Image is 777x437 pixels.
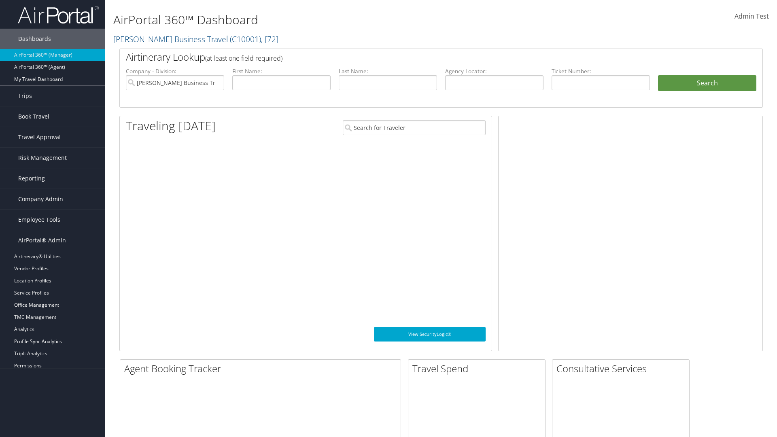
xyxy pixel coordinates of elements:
h2: Travel Spend [412,362,545,375]
input: Search for Traveler [343,120,486,135]
a: [PERSON_NAME] Business Travel [113,34,278,45]
button: Search [658,75,756,91]
label: Ticket Number: [552,67,650,75]
h2: Agent Booking Tracker [124,362,401,375]
img: airportal-logo.png [18,5,99,24]
span: Book Travel [18,106,49,127]
span: Trips [18,86,32,106]
a: Admin Test [735,4,769,29]
label: Company - Division: [126,67,224,75]
span: , [ 72 ] [261,34,278,45]
h2: Consultative Services [556,362,689,375]
span: Company Admin [18,189,63,209]
label: Last Name: [339,67,437,75]
span: Dashboards [18,29,51,49]
span: AirPortal® Admin [18,230,66,250]
span: ( C10001 ) [230,34,261,45]
span: (at least one field required) [205,54,282,63]
span: Employee Tools [18,210,60,230]
h1: Traveling [DATE] [126,117,216,134]
h1: AirPortal 360™ Dashboard [113,11,550,28]
label: Agency Locator: [445,67,543,75]
label: First Name: [232,67,331,75]
h2: Airtinerary Lookup [126,50,703,64]
span: Admin Test [735,12,769,21]
span: Risk Management [18,148,67,168]
a: View SecurityLogic® [374,327,486,342]
span: Travel Approval [18,127,61,147]
span: Reporting [18,168,45,189]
